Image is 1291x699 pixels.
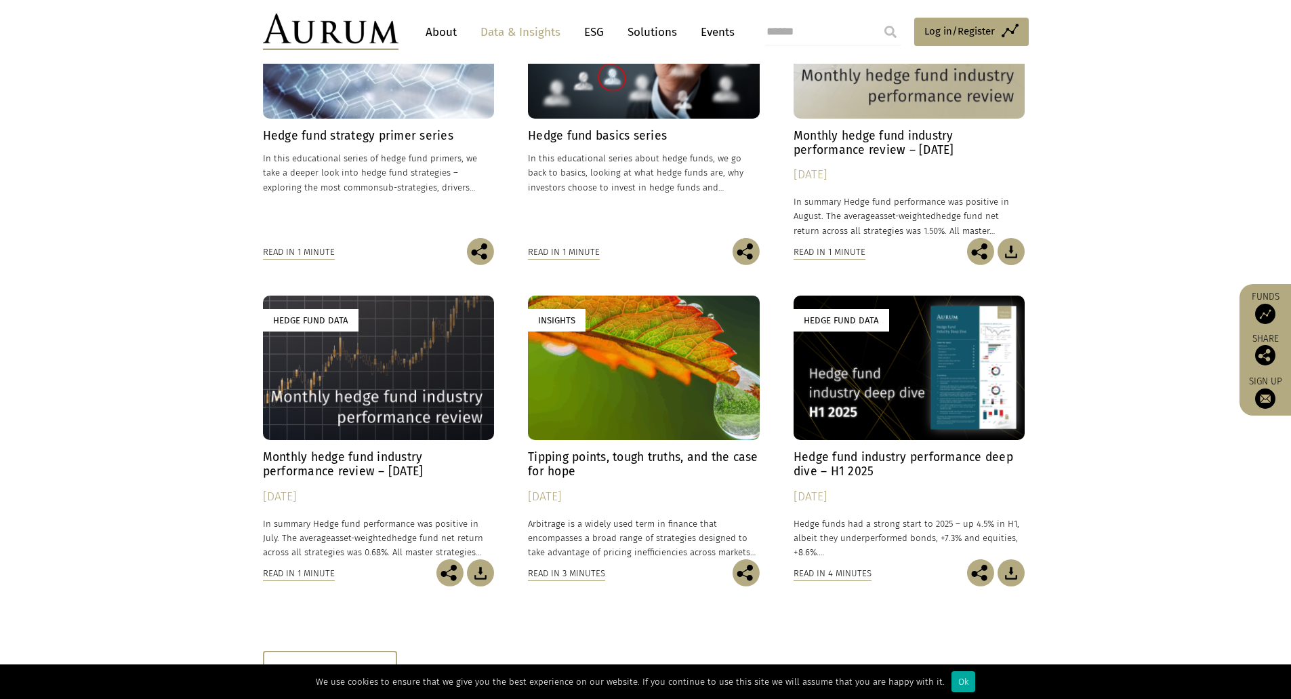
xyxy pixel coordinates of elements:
img: Download Article [998,559,1025,586]
div: Read in 1 minute [528,245,600,260]
div: Ok [951,671,975,692]
div: [DATE] [794,487,1025,506]
span: Log in/Register [924,23,995,39]
a: ESG [577,20,611,45]
a: Data & Insights [474,20,567,45]
h4: Hedge fund industry performance deep dive – H1 2025 [794,450,1025,479]
a: Sign up [1246,376,1284,409]
p: In this educational series of hedge fund primers, we take a deeper look into hedge fund strategie... [263,151,495,194]
p: In this educational series about hedge funds, we go back to basics, looking at what hedge funds a... [528,151,760,194]
img: Share this post [967,559,994,586]
h4: Tipping points, tough truths, and the case for hope [528,450,760,479]
img: Download Article [467,559,494,586]
p: In summary Hedge fund performance was positive in August. The average hedge fund net return acros... [794,195,1025,237]
a: Log in/Register [914,18,1029,46]
a: Funds [1246,291,1284,324]
img: Sign up to our newsletter [1255,388,1275,409]
span: asset-weighted [331,533,392,543]
h4: Hedge fund basics series [528,129,760,143]
div: [DATE] [528,487,760,506]
div: Show more [263,651,397,688]
div: Read in 4 minutes [794,566,872,581]
input: Submit [877,18,904,45]
h4: Monthly hedge fund industry performance review – [DATE] [263,450,495,479]
img: Share this post [967,238,994,265]
a: Solutions [621,20,684,45]
img: Share this post [467,238,494,265]
img: Download Article [998,238,1025,265]
div: [DATE] [263,487,495,506]
div: Read in 1 minute [263,566,335,581]
h4: Hedge fund strategy primer series [263,129,495,143]
img: Share this post [733,559,760,586]
div: [DATE] [794,165,1025,184]
span: asset-weighted [875,211,936,221]
img: Aurum [263,14,398,50]
div: Read in 3 minutes [528,566,605,581]
img: Share this post [436,559,464,586]
div: Insights [528,309,586,332]
a: Hedge Fund Data Hedge fund industry performance deep dive – H1 2025 [DATE] Hedge funds had a stro... [794,296,1025,559]
a: Events [694,20,735,45]
p: In summary Hedge fund performance was positive in July. The average hedge fund net return across ... [263,517,495,559]
a: Insights Tipping points, tough truths, and the case for hope [DATE] Arbitrage is a widely used te... [528,296,760,559]
div: Share [1246,334,1284,365]
h4: Monthly hedge fund industry performance review – [DATE] [794,129,1025,157]
div: Hedge Fund Data [794,309,889,332]
div: Read in 1 minute [794,245,865,260]
span: sub-strategies [379,182,437,193]
div: Hedge Fund Data [263,309,358,332]
img: Share this post [1255,345,1275,365]
a: Hedge Fund Data Monthly hedge fund industry performance review – [DATE] [DATE] In summary Hedge f... [263,296,495,559]
p: Hedge funds had a strong start to 2025 – up 4.5% in H1, albeit they underperformed bonds, +7.3% a... [794,517,1025,559]
div: Read in 1 minute [263,245,335,260]
a: About [419,20,464,45]
p: Arbitrage is a widely used term in finance that encompasses a broad range of strategies designed ... [528,517,760,559]
img: Access Funds [1255,304,1275,324]
img: Share this post [733,238,760,265]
